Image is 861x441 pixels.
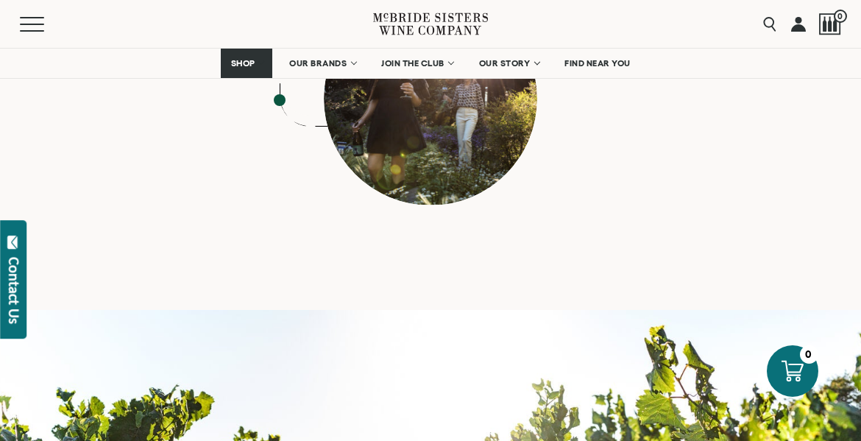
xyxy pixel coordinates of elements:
[381,58,444,68] span: JOIN THE CLUB
[372,49,462,78] a: JOIN THE CLUB
[470,49,548,78] a: OUR STORY
[479,58,531,68] span: OUR STORY
[800,345,818,364] div: 0
[20,17,73,32] button: Mobile Menu Trigger
[230,58,255,68] span: SHOP
[289,58,347,68] span: OUR BRANDS
[555,49,640,78] a: FIND NEAR YOU
[834,10,847,23] span: 0
[221,49,272,78] a: SHOP
[280,49,364,78] a: OUR BRANDS
[564,58,631,68] span: FIND NEAR YOU
[7,257,21,324] div: Contact Us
